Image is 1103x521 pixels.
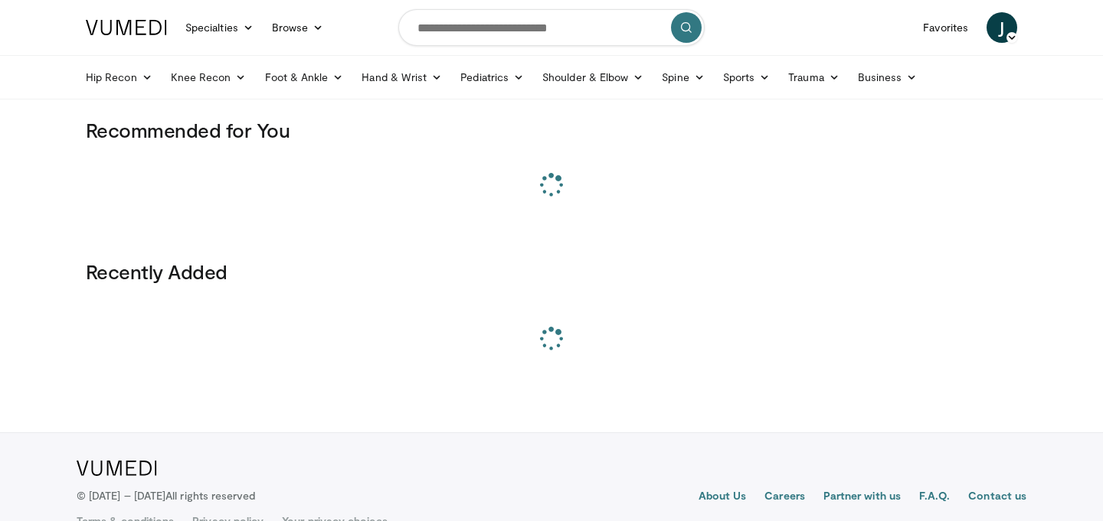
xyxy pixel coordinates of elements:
[699,488,747,506] a: About Us
[779,62,849,93] a: Trauma
[533,62,653,93] a: Shoulder & Elbow
[714,62,780,93] a: Sports
[987,12,1017,43] a: J
[823,488,901,506] a: Partner with us
[77,62,162,93] a: Hip Recon
[176,12,263,43] a: Specialties
[162,62,256,93] a: Knee Recon
[914,12,977,43] a: Favorites
[919,488,950,506] a: F.A.Q.
[86,118,1017,142] h3: Recommended for You
[764,488,805,506] a: Careers
[849,62,927,93] a: Business
[352,62,451,93] a: Hand & Wrist
[263,12,333,43] a: Browse
[653,62,713,93] a: Spine
[398,9,705,46] input: Search topics, interventions
[256,62,353,93] a: Foot & Ankle
[968,488,1026,506] a: Contact us
[77,461,157,476] img: VuMedi Logo
[165,489,255,502] span: All rights reserved
[451,62,533,93] a: Pediatrics
[86,259,1017,284] h3: Recently Added
[86,20,167,35] img: VuMedi Logo
[77,488,256,503] p: © [DATE] – [DATE]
